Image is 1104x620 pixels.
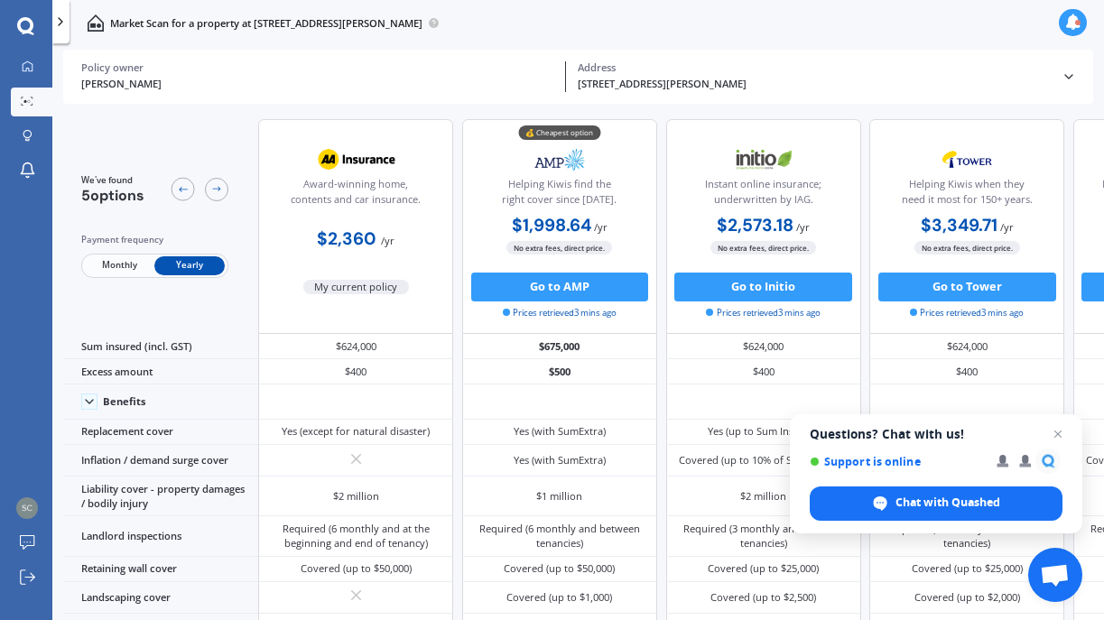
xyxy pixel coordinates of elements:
[504,561,615,576] div: Covered (up to $50,000)
[506,590,612,605] div: Covered (up to $1,000)
[880,522,1053,551] div: Required (3 monthly and between tenancies)
[81,186,144,205] span: 5 options
[679,453,849,467] div: Covered (up to 10% of Sum Insured)
[678,177,848,213] div: Instant online insurance; underwritten by IAG.
[1000,220,1014,234] span: / yr
[716,142,812,178] img: Initio.webp
[708,424,819,439] div: Yes (up to Sum Insured)
[84,256,154,275] span: Monthly
[103,395,146,408] div: Benefits
[914,241,1020,254] span: No extra fees, direct price.
[333,489,379,504] div: $2 million
[910,307,1024,319] span: Prices retrieved 3 mins ago
[270,522,443,551] div: Required (6 monthly and at the beginning and end of tenancy)
[878,273,1056,301] button: Go to Tower
[63,516,258,556] div: Landlord inspections
[462,334,657,359] div: $675,000
[16,497,38,519] img: f7f0b4f7bde4a54cf82bab9c78e02100
[810,486,1062,521] span: Chat with Quashed
[912,561,1023,576] div: Covered (up to $25,000)
[63,420,258,445] div: Replacement cover
[81,77,553,92] div: [PERSON_NAME]
[1028,548,1082,602] a: Open chat
[710,590,816,605] div: Covered (up to $2,500)
[514,424,606,439] div: Yes (with SumExtra)
[303,280,410,294] span: My current policy
[462,359,657,384] div: $500
[87,14,104,32] img: home-and-contents.b802091223b8502ef2dd.svg
[895,495,1000,511] span: Chat with Quashed
[282,424,430,439] div: Yes (except for natural disaster)
[154,256,225,275] span: Yearly
[514,453,606,467] div: Yes (with SumExtra)
[914,590,1020,605] div: Covered (up to $2,000)
[381,234,394,247] span: / yr
[796,220,810,234] span: / yr
[512,142,608,178] img: AMP.webp
[301,561,412,576] div: Covered (up to $50,000)
[63,582,258,614] div: Landscaping cover
[578,77,1050,92] div: [STREET_ADDRESS][PERSON_NAME]
[717,214,793,236] b: $2,573.18
[475,177,645,213] div: Helping Kiwis find the right cover since [DATE].
[869,359,1064,384] div: $400
[740,489,786,504] div: $2 million
[869,334,1064,359] div: $624,000
[518,125,600,140] div: 💰 Cheapest option
[666,334,861,359] div: $624,000
[882,177,1052,213] div: Helping Kiwis when they need it most for 150+ years.
[919,142,1015,178] img: Tower.webp
[81,233,228,247] div: Payment frequency
[578,61,1050,74] div: Address
[63,334,258,359] div: Sum insured (incl. GST)
[594,220,608,234] span: / yr
[271,177,441,213] div: Award-winning home, contents and car insurance.
[471,273,649,301] button: Go to AMP
[677,522,850,551] div: Required (3 monthly and between tenancies)
[258,359,453,384] div: $400
[81,174,144,187] span: We've found
[810,427,1062,441] span: Questions? Chat with us!
[503,307,617,319] span: Prices retrieved 3 mins ago
[317,227,376,250] b: $2,360
[810,455,984,468] span: Support is online
[63,477,258,516] div: Liability cover - property damages / bodily injury
[81,61,553,74] div: Policy owner
[110,16,422,31] p: Market Scan for a property at [STREET_ADDRESS][PERSON_NAME]
[258,334,453,359] div: $624,000
[674,273,852,301] button: Go to Initio
[710,241,816,254] span: No extra fees, direct price.
[506,241,612,254] span: No extra fees, direct price.
[309,142,404,178] img: AA.webp
[921,214,997,236] b: $3,349.71
[708,561,819,576] div: Covered (up to $25,000)
[666,359,861,384] div: $400
[63,445,258,477] div: Inflation / demand surge cover
[473,522,646,551] div: Required (6 monthly and between tenancies)
[536,489,582,504] div: $1 million
[512,214,591,236] b: $1,998.64
[63,557,258,582] div: Retaining wall cover
[706,307,820,319] span: Prices retrieved 3 mins ago
[63,359,258,384] div: Excess amount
